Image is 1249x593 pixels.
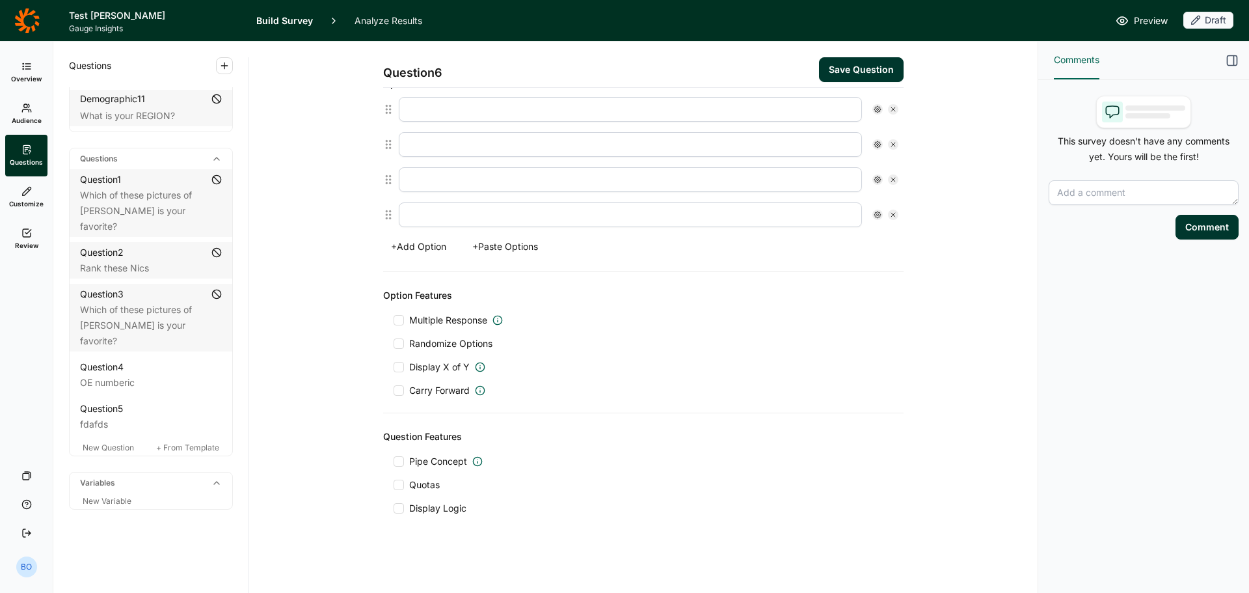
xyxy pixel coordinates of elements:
[80,375,222,391] div: OE numberic
[5,218,47,260] a: Review
[80,92,145,105] div: Demographic 11
[83,443,134,452] span: New Question
[70,398,232,435] a: Question5fdafds
[10,158,43,167] span: Questions
[11,74,42,83] span: Overview
[70,357,232,393] a: Question4OE numberic
[1116,13,1168,29] a: Preview
[70,284,232,352] a: Question3Which of these pictures of [PERSON_NAME] is your favorite?
[80,245,124,260] div: Question 2
[16,557,37,577] div: BO
[1134,13,1168,29] span: Preview
[464,238,546,256] button: +Paste Options
[383,238,454,256] button: +Add Option
[70,169,232,237] a: Question1Which of these pictures of [PERSON_NAME] is your favorite?
[80,302,222,349] div: Which of these pictures of [PERSON_NAME] is your favorite?
[409,455,467,468] span: Pipe Concept
[409,502,466,515] span: Display Logic
[80,401,123,417] div: Question 5
[1183,12,1233,29] div: Draft
[5,176,47,218] a: Customize
[1175,215,1239,240] button: Comment
[819,57,904,82] button: Save Question
[5,135,47,176] a: Questions
[70,473,232,493] div: Variables
[404,337,492,350] span: Randomize Options
[12,116,42,125] span: Audience
[156,443,219,452] span: + From Template
[80,187,222,234] div: Which of these pictures of [PERSON_NAME] is your favorite?
[80,359,124,375] div: Question 4
[15,241,38,250] span: Review
[1183,12,1233,30] button: Draft
[69,8,241,23] h1: Test [PERSON_NAME]
[409,384,470,397] span: Carry Forward
[80,108,222,124] div: What is your REGION?
[5,51,47,93] a: Overview
[872,139,883,150] div: Settings
[888,174,898,185] div: Remove
[1049,133,1239,165] p: This survey doesn't have any comments yet. Yours will be the first!
[70,148,232,169] div: Questions
[409,314,487,327] span: Multiple Response
[888,104,898,115] div: Remove
[80,417,222,432] div: fdafds
[888,210,898,220] div: Remove
[80,260,222,276] div: Rank these Nics
[872,174,883,185] div: Settings
[1054,52,1099,68] span: Comments
[383,64,442,82] span: Question 6
[872,210,883,220] div: Settings
[409,478,440,491] span: Quotas
[409,361,470,374] span: Display X of Y
[80,172,121,187] div: Question 1
[70,242,232,279] a: Question2Rank these Nics
[80,286,124,302] div: Question 3
[69,58,111,74] span: Questions
[888,139,898,150] div: Remove
[69,23,241,34] span: Gauge Insights
[9,199,44,208] span: Customize
[383,288,904,303] div: Option Features
[1054,42,1099,79] button: Comments
[83,496,131,506] span: New Variable
[383,429,904,445] div: Question Features
[872,104,883,115] div: Settings
[5,93,47,135] a: Audience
